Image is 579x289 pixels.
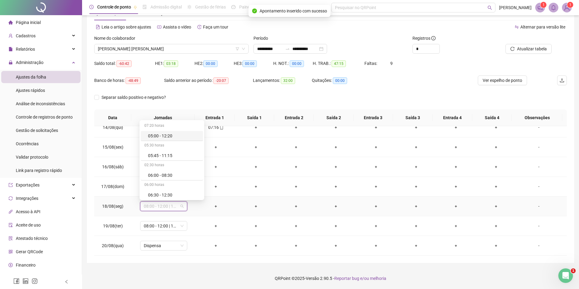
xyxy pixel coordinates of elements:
span: lock [9,60,13,65]
span: -48:49 [126,77,141,84]
span: left [64,280,69,284]
div: + [241,242,271,249]
span: qrcode [9,250,13,254]
div: + [481,163,511,170]
span: 00:00 [243,60,257,67]
span: notification [537,5,543,10]
span: file [9,47,13,51]
span: instagram [32,278,38,284]
div: HE 3: [234,60,273,67]
span: Folha de pagamento [282,5,321,9]
span: Controle de registros de ponto [16,115,73,119]
div: - [521,124,557,131]
span: [PERSON_NAME] [499,4,532,11]
span: Ocorrências [16,141,39,146]
span: Leia o artigo sobre ajustes [102,25,151,29]
span: 1 [543,3,545,7]
div: + [401,124,431,131]
div: + [241,163,271,170]
div: - [521,163,557,170]
span: Atestado técnico [16,236,48,241]
span: swap [515,25,519,29]
iframe: Intercom live chat [558,268,573,283]
span: Alternar para versão lite [520,25,565,29]
div: + [281,242,311,249]
div: H. NOT.: [273,60,313,67]
span: Painel do DP [239,5,263,9]
span: solution [9,236,13,240]
span: 08:00 - 12:00 | 13:00 - 17:00 [144,221,184,230]
span: 15/08(sex) [102,145,123,150]
div: Quitações: [312,77,371,84]
span: Ajustes rápidos [16,88,45,93]
span: info-circle [431,36,436,40]
div: Banco de horas: [94,77,164,84]
span: Exportações [16,183,40,187]
span: facebook [13,278,19,284]
div: + [321,203,351,210]
div: + [401,242,431,249]
div: + [281,183,311,190]
div: + [441,203,471,210]
span: bell [551,5,556,10]
div: + [361,124,391,131]
span: -60:42 [116,60,132,67]
div: Lançamentos: [253,77,312,84]
th: Saída 4 [472,109,512,126]
label: Nome do colaborador [94,35,139,42]
span: linkedin [22,278,29,284]
span: file-done [143,5,147,9]
div: - [521,223,557,229]
span: swap-right [285,46,290,51]
div: + [481,144,511,150]
div: + [241,124,271,131]
div: + [481,183,511,190]
span: Link para registro rápido [16,168,62,173]
div: 07:16 [201,124,231,131]
th: Entrada 1 [195,109,234,126]
div: - [521,144,557,150]
th: Entrada 3 [353,109,393,126]
div: + [281,124,311,131]
div: + [361,163,391,170]
div: + [201,223,231,229]
span: upload [560,78,564,83]
span: Validar protocolo [16,155,48,160]
span: youtube [157,25,161,29]
div: 06:00 - 08:30 [148,172,199,179]
div: + [241,203,271,210]
div: + [441,223,471,229]
div: + [441,144,471,150]
span: 32:00 [281,77,295,84]
span: Separar saldo positivo e negativo? [99,94,168,101]
div: + [401,203,431,210]
div: HE 2: [195,60,234,67]
footer: QRPoint © 2025 - 2.90.5 - [82,268,579,289]
span: 08:00 - 12:00 | 13:00 - 17:00 [144,202,184,211]
span: 00:00 [203,60,218,67]
th: Entrada 4 [433,109,472,126]
span: sync [9,196,13,200]
div: + [481,223,511,229]
div: + [281,144,311,150]
span: audit [9,223,13,227]
th: Saída 1 [235,109,274,126]
sup: Atualize o seu contato no menu Meus Dados [567,2,573,8]
div: 05:45 - 11:15 [141,151,203,161]
span: Registros [412,35,436,42]
div: 02:30 horas [141,161,203,170]
div: + [321,144,351,150]
div: + [201,242,231,249]
div: + [201,144,231,150]
span: 1 [571,268,576,273]
span: Controle de ponto [97,5,131,9]
span: Atualizar tabela [517,45,547,52]
div: + [361,203,391,210]
span: export [9,183,13,187]
span: Ver espelho de ponto [483,77,522,84]
span: dollar [9,263,13,267]
span: Relatórios [16,47,35,52]
span: Gerar QRCode [16,249,43,254]
img: 66607 [562,3,571,12]
span: 03:18 [164,60,178,67]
